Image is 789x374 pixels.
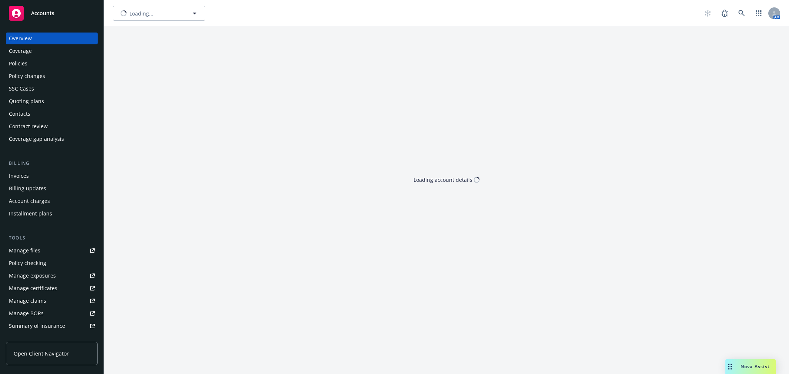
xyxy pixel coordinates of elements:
[9,120,48,132] div: Contract review
[734,6,749,21] a: Search
[6,295,98,307] a: Manage claims
[9,83,34,95] div: SSC Cases
[9,170,29,182] div: Invoices
[9,95,44,107] div: Quoting plans
[6,108,98,120] a: Contacts
[31,10,54,16] span: Accounts
[725,359,735,374] div: Drag to move
[9,208,52,220] div: Installment plans
[6,307,98,319] a: Manage BORs
[9,282,57,294] div: Manage certificates
[6,170,98,182] a: Invoices
[6,3,98,24] a: Accounts
[414,176,472,184] div: Loading account details
[9,257,46,269] div: Policy checking
[6,58,98,69] a: Policies
[9,270,56,282] div: Manage exposures
[9,320,65,332] div: Summary of insurance
[6,70,98,82] a: Policy changes
[9,70,45,82] div: Policy changes
[9,108,30,120] div: Contacts
[6,83,98,95] a: SSC Cases
[9,33,32,44] div: Overview
[6,245,98,256] a: Manage files
[6,95,98,107] a: Quoting plans
[6,195,98,207] a: Account charges
[6,183,98,194] a: Billing updates
[9,307,44,319] div: Manage BORs
[6,320,98,332] a: Summary of insurance
[9,58,27,69] div: Policies
[725,359,776,374] button: Nova Assist
[9,133,64,145] div: Coverage gap analysis
[751,6,766,21] a: Switch app
[9,195,50,207] div: Account charges
[9,245,40,256] div: Manage files
[129,10,154,17] span: Loading...
[6,45,98,57] a: Coverage
[6,120,98,132] a: Contract review
[6,282,98,294] a: Manage certificates
[6,33,98,44] a: Overview
[741,363,770,370] span: Nova Assist
[6,257,98,269] a: Policy checking
[113,6,205,21] button: Loading...
[6,160,98,167] div: Billing
[717,6,732,21] a: Report a Bug
[9,183,46,194] div: Billing updates
[6,208,98,220] a: Installment plans
[6,133,98,145] a: Coverage gap analysis
[6,234,98,242] div: Tools
[9,45,32,57] div: Coverage
[6,270,98,282] a: Manage exposures
[14,350,69,357] span: Open Client Navigator
[700,6,715,21] a: Start snowing
[9,295,46,307] div: Manage claims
